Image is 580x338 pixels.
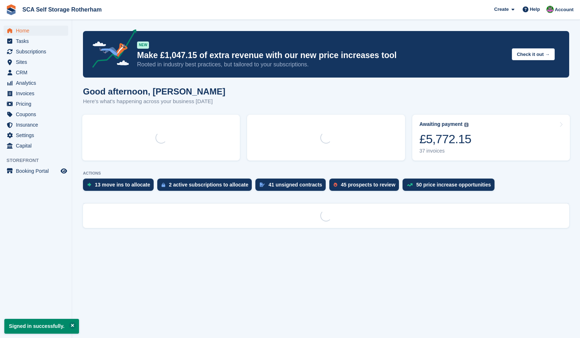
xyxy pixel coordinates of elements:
[4,47,68,57] a: menu
[16,88,59,98] span: Invoices
[16,47,59,57] span: Subscriptions
[83,171,569,176] p: ACTIONS
[4,36,68,46] a: menu
[4,109,68,119] a: menu
[4,88,68,98] a: menu
[162,183,165,187] img: active_subscription_to_allocate_icon-d502201f5373d7db506a760aba3b589e785aa758c864c3986d89f69b8ff3...
[512,48,555,60] button: Check it out →
[19,4,105,16] a: SCA Self Storage Rotherham
[255,179,329,194] a: 41 unsigned contracts
[169,182,248,188] div: 2 active subscriptions to allocate
[464,123,469,127] img: icon-info-grey-7440780725fd019a000dd9b08b2336e03edf1995a4989e88bcd33f0948082b44.svg
[16,36,59,46] span: Tasks
[4,67,68,78] a: menu
[555,6,574,13] span: Account
[546,6,554,13] img: Sarah Race
[137,50,506,61] p: Make £1,047.15 of extra revenue with our new price increases tool
[341,182,395,188] div: 45 prospects to review
[419,121,463,127] div: Awaiting payment
[16,166,59,176] span: Booking Portal
[16,120,59,130] span: Insurance
[83,87,225,96] h1: Good afternoon, [PERSON_NAME]
[16,109,59,119] span: Coupons
[4,130,68,140] a: menu
[4,99,68,109] a: menu
[6,4,17,15] img: stora-icon-8386f47178a22dfd0bd8f6a31ec36ba5ce8667c1dd55bd0f319d3a0aa187defe.svg
[268,182,322,188] div: 41 unsigned contracts
[16,141,59,151] span: Capital
[137,61,506,69] p: Rooted in industry best practices, but tailored to your subscriptions.
[4,78,68,88] a: menu
[260,183,265,187] img: contract_signature_icon-13c848040528278c33f63329250d36e43548de30e8caae1d1a13099fd9432cc5.svg
[16,99,59,109] span: Pricing
[530,6,540,13] span: Help
[87,183,91,187] img: move_ins_to_allocate_icon-fdf77a2bb77ea45bf5b3d319d69a93e2d87916cf1d5bf7949dd705db3b84f3ca.svg
[16,57,59,67] span: Sites
[16,67,59,78] span: CRM
[416,182,491,188] div: 50 price increase opportunities
[83,179,157,194] a: 13 move ins to allocate
[83,97,225,106] p: Here's what's happening across your business [DATE]
[419,148,471,154] div: 37 invoices
[86,29,137,70] img: price-adjustments-announcement-icon-8257ccfd72463d97f412b2fc003d46551f7dbcb40ab6d574587a9cd5c0d94...
[95,182,150,188] div: 13 move ins to allocate
[6,157,72,164] span: Storefront
[329,179,403,194] a: 45 prospects to review
[403,179,498,194] a: 50 price increase opportunities
[60,167,68,175] a: Preview store
[16,78,59,88] span: Analytics
[4,26,68,36] a: menu
[157,179,255,194] a: 2 active subscriptions to allocate
[412,115,570,161] a: Awaiting payment £5,772.15 37 invoices
[4,141,68,151] a: menu
[4,319,79,334] p: Signed in successfully.
[4,57,68,67] a: menu
[334,183,337,187] img: prospect-51fa495bee0391a8d652442698ab0144808aea92771e9ea1ae160a38d050c398.svg
[419,132,471,146] div: £5,772.15
[494,6,509,13] span: Create
[407,183,413,186] img: price_increase_opportunities-93ffe204e8149a01c8c9dc8f82e8f89637d9d84a8eef4429ea346261dce0b2c0.svg
[4,120,68,130] a: menu
[16,26,59,36] span: Home
[137,41,149,49] div: NEW
[16,130,59,140] span: Settings
[4,166,68,176] a: menu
